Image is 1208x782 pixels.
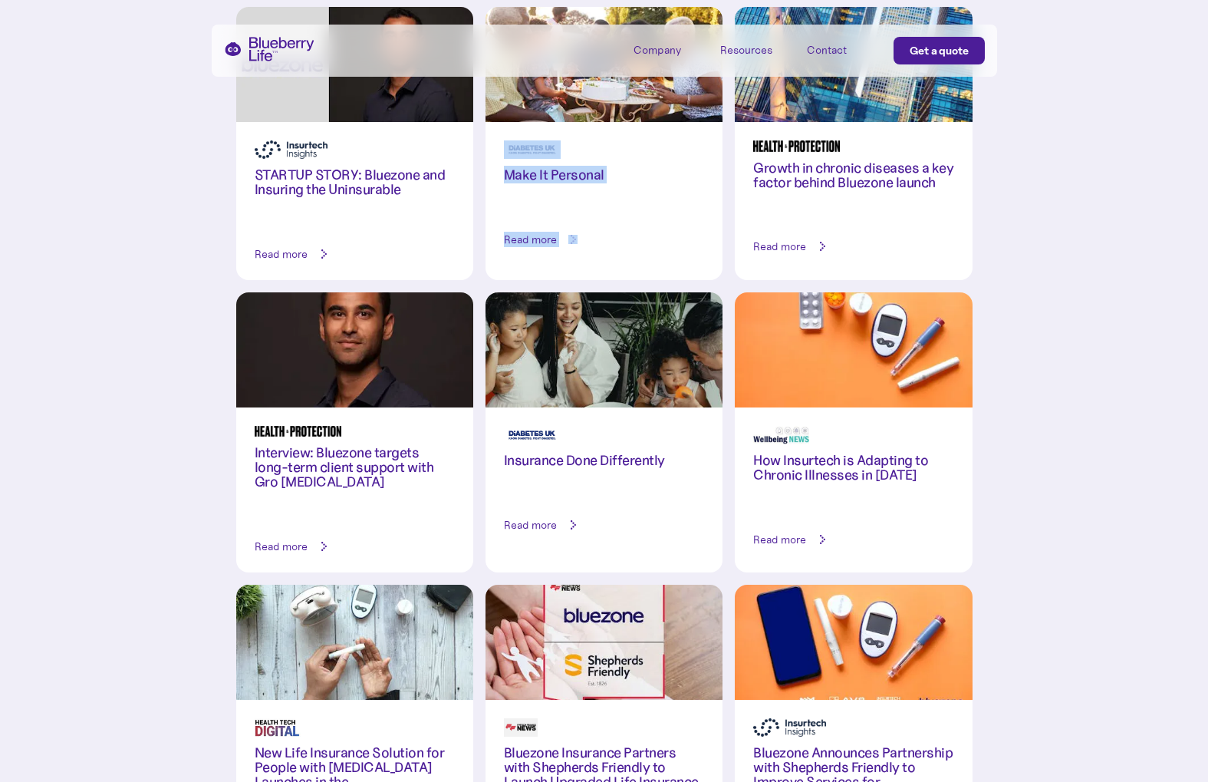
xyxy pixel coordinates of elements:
[486,407,722,551] a: Insurance Done DifferentlyRead more
[504,517,557,533] div: Read more
[720,37,789,62] div: Resources
[753,161,953,190] h3: Growth in chronic diseases a key factor behind Bluezone launch
[504,454,665,468] h3: Insurance Done Differently
[236,407,473,572] a: Interview: Bluezone targets long-term client support with Gro [MEDICAL_DATA]Read more
[634,37,703,62] div: Company
[634,44,681,57] div: Company
[255,168,455,197] h3: STARTUP STORY: Bluezone and Insuring the Uninsurable
[807,44,847,57] div: Contact
[753,239,806,254] div: Read more
[735,122,972,273] a: Growth in chronic diseases a key factor behind Bluezone launchRead more
[720,44,772,57] div: Resources
[504,232,557,247] div: Read more
[504,168,604,183] h3: Make It Personal
[735,407,972,566] a: How Insurtech is Adapting to Chronic Illnesses in [DATE]Read more
[255,446,455,490] h3: Interview: Bluezone targets long-term client support with Gro [MEDICAL_DATA]
[894,37,985,64] a: Get a quote
[753,532,806,547] div: Read more
[910,43,969,58] div: Get a quote
[255,539,308,554] div: Read more
[486,122,722,266] a: Make It PersonalRead more
[224,37,314,61] a: home
[753,454,953,483] h3: How Insurtech is Adapting to Chronic Illnesses in [DATE]
[236,122,473,280] a: STARTUP STORY: Bluezone and Insuring the UninsurableRead more
[807,37,876,62] a: Contact
[255,246,308,262] div: Read more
